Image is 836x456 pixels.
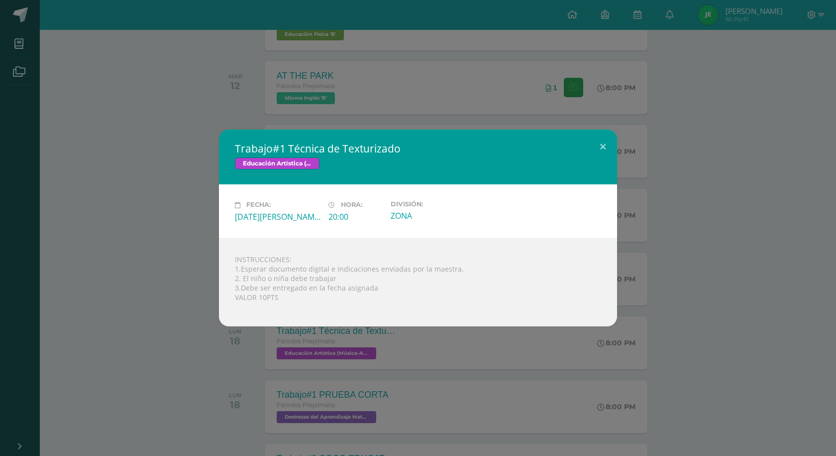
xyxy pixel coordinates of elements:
h2: Trabajo#1 Técnica de Texturizado [235,142,601,155]
span: Hora: [341,201,362,209]
label: División: [391,200,476,208]
div: 20:00 [328,211,383,222]
div: [DATE][PERSON_NAME] [235,211,320,222]
div: INSTRUCCIONES: 1.Esperar documento digital e indicaciones enviadas por la maestra. 2. El niño o n... [219,238,617,326]
span: Educación Artística (Música-Artes Visuales) [235,157,319,169]
span: Fecha: [246,201,271,209]
div: ZONA [391,210,476,221]
button: Close (Esc) [589,130,617,163]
